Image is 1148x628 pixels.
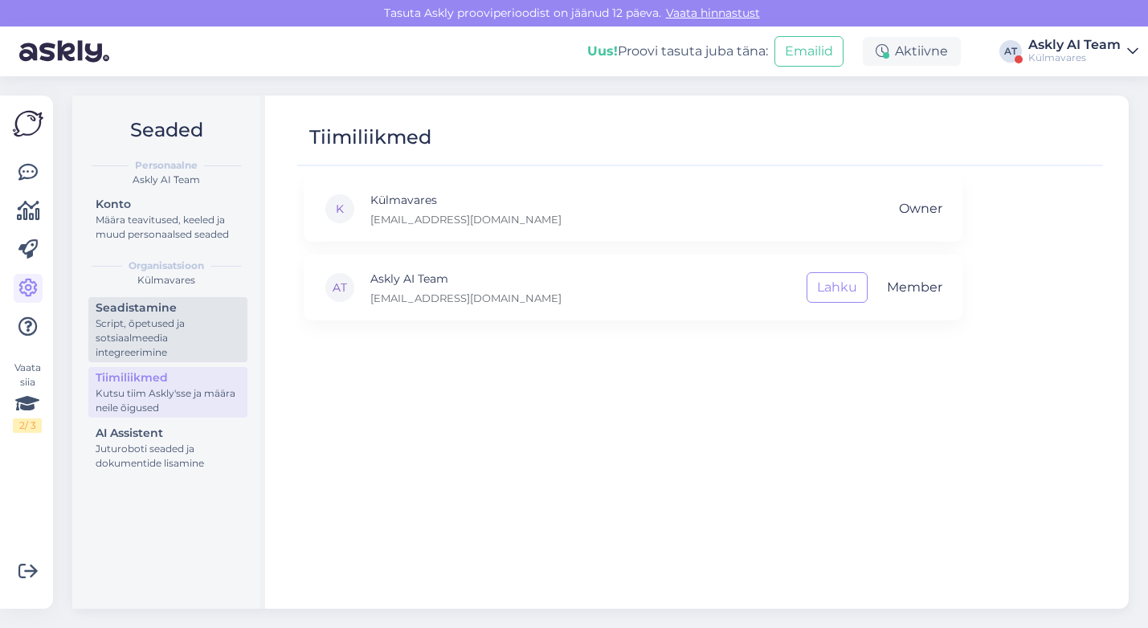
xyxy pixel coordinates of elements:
[1028,51,1121,64] div: Külmavares
[96,442,240,471] div: Juturoboti seaded ja dokumentide lisamine
[135,158,198,173] b: Personaalne
[96,369,240,386] div: Tiimiliikmed
[13,361,42,433] div: Vaata siia
[309,122,431,153] div: Tiimiliikmed
[999,40,1022,63] div: AT
[88,422,247,473] a: AI AssistentJuturoboti seaded ja dokumentide lisamine
[129,259,204,273] b: Organisatsioon
[96,316,240,360] div: Script, õpetused ja sotsiaalmeedia integreerimine
[807,272,868,303] button: Lahku
[88,297,247,362] a: SeadistamineScript, õpetused ja sotsiaalmeedia integreerimine
[88,194,247,244] a: KontoMäära teavitused, keeled ja muud personaalsed seaded
[324,271,356,304] div: AT
[85,273,247,287] div: Külmavares
[899,194,942,224] span: Owner
[370,291,562,305] p: [EMAIL_ADDRESS][DOMAIN_NAME]
[370,270,562,287] p: Askly AI Team
[887,272,942,303] span: Member
[370,191,562,209] p: Külmavares
[774,36,844,67] button: Emailid
[661,6,765,20] a: Vaata hinnastust
[13,418,42,433] div: 2 / 3
[96,386,240,415] div: Kutsu tiim Askly'sse ja määra neile õigused
[96,425,240,442] div: AI Assistent
[96,196,240,213] div: Konto
[587,42,768,61] div: Proovi tasuta juba täna:
[587,43,618,59] b: Uus!
[863,37,961,66] div: Aktiivne
[85,115,247,145] h2: Seaded
[1028,39,1121,51] div: Askly AI Team
[96,213,240,242] div: Määra teavitused, keeled ja muud personaalsed seaded
[13,108,43,139] img: Askly Logo
[96,300,240,316] div: Seadistamine
[88,367,247,418] a: TiimiliikmedKutsu tiim Askly'sse ja määra neile õigused
[1028,39,1138,64] a: Askly AI TeamKülmavares
[324,193,356,225] div: K
[370,212,562,226] p: [EMAIL_ADDRESS][DOMAIN_NAME]
[85,173,247,187] div: Askly AI Team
